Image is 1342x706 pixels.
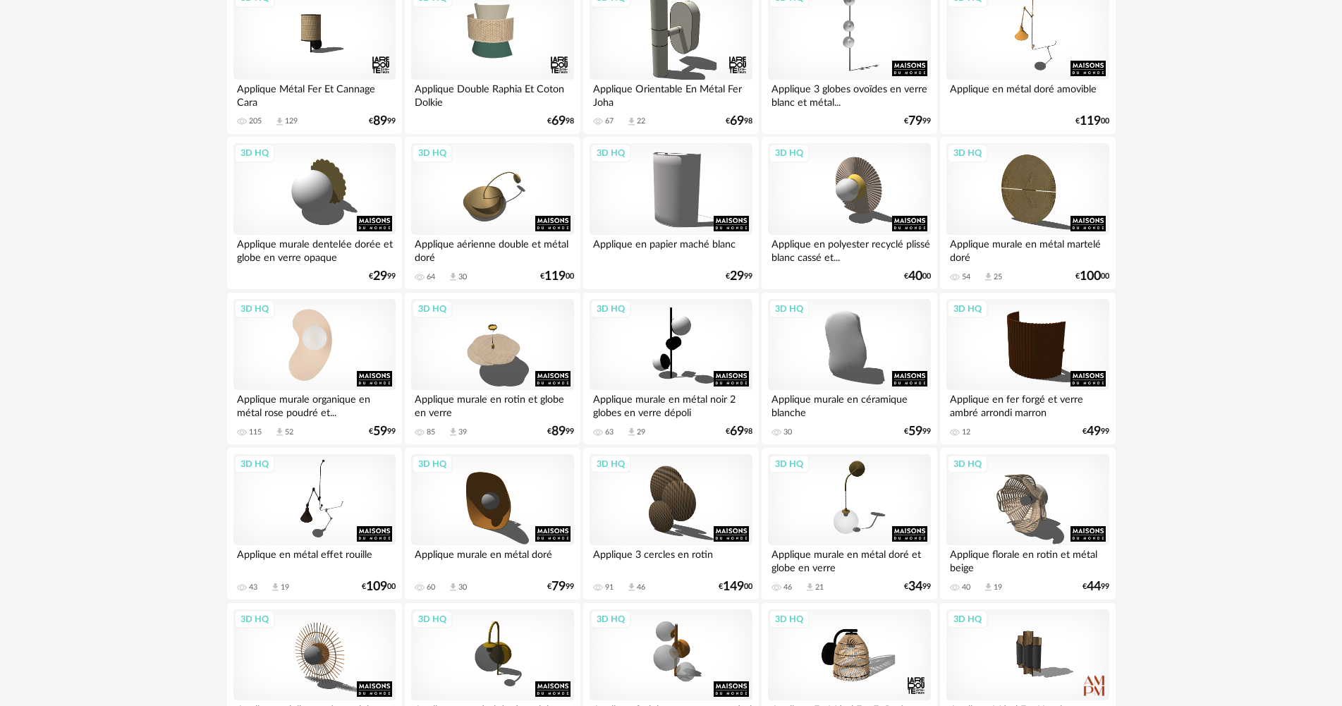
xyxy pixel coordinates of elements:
div: € 98 [547,116,574,126]
div: Applique murale dentelée dorée et globe en verre opaque [233,235,396,263]
div: 91 [605,583,614,592]
div: € 00 [719,582,752,592]
span: 40 [908,272,922,281]
div: Applique en papier maché blanc [590,235,752,263]
span: 69 [730,427,744,437]
div: Applique florale en rotin et métal beige [946,545,1109,573]
div: 22 [637,116,645,126]
span: 29 [373,272,387,281]
span: Download icon [448,582,458,592]
span: Download icon [448,427,458,437]
span: Download icon [448,272,458,282]
div: € 99 [369,272,396,281]
div: 29 [637,427,645,437]
div: 3D HQ [590,455,631,473]
div: € 99 [904,427,931,437]
div: 3D HQ [947,144,988,162]
a: 3D HQ Applique murale en céramique blanche 30 €5999 [762,293,937,445]
div: Applique en métal effet rouille [233,545,396,573]
div: 3D HQ [769,455,810,473]
div: 43 [249,583,257,592]
div: 46 [637,583,645,592]
span: Download icon [983,582,994,592]
div: 63 [605,427,614,437]
div: 19 [994,583,1002,592]
span: Download icon [805,582,815,592]
div: 30 [458,583,467,592]
a: 3D HQ Applique murale en métal doré et globe en verre 46 Download icon 21 €3499 [762,448,937,600]
span: 59 [373,427,387,437]
span: 69 [730,116,744,126]
div: € 00 [362,582,396,592]
div: € 00 [540,272,574,281]
a: 3D HQ Applique en métal effet rouille 43 Download icon 19 €10900 [227,448,402,600]
div: 30 [783,427,792,437]
span: 44 [1087,582,1101,592]
div: 3D HQ [769,300,810,318]
div: Applique murale en rotin et globe en verre [411,390,573,418]
div: Applique en métal doré amovible [946,80,1109,108]
div: 54 [962,272,970,282]
div: 3D HQ [947,300,988,318]
a: 3D HQ Applique murale en rotin et globe en verre 85 Download icon 39 €8999 [405,293,580,445]
span: 119 [544,272,566,281]
div: Applique 3 globes ovoïdes en verre blanc et métal... [768,80,930,108]
div: € 99 [904,116,931,126]
span: Download icon [270,582,281,592]
div: 115 [249,427,262,437]
div: € 00 [1075,116,1109,126]
div: 3D HQ [947,610,988,628]
a: 3D HQ Applique murale en métal noir 2 globes en verre dépoli 63 Download icon 29 €6998 [583,293,758,445]
div: 3D HQ [769,144,810,162]
div: € 99 [547,582,574,592]
span: 89 [373,116,387,126]
div: 19 [281,583,289,592]
div: 205 [249,116,262,126]
div: 64 [427,272,435,282]
div: 3D HQ [412,144,453,162]
div: 3D HQ [947,455,988,473]
div: Applique murale en métal noir 2 globes en verre dépoli [590,390,752,418]
span: 100 [1080,272,1101,281]
span: Download icon [626,582,637,592]
div: € 00 [904,272,931,281]
div: 3D HQ [590,300,631,318]
div: 46 [783,583,792,592]
div: € 00 [1075,272,1109,281]
span: 89 [551,427,566,437]
div: 40 [962,583,970,592]
a: 3D HQ Applique en fer forgé et verre ambré arrondi marron 12 €4999 [940,293,1115,445]
div: 3D HQ [234,144,275,162]
span: Download icon [626,116,637,127]
div: 3D HQ [234,455,275,473]
div: 3D HQ [234,610,275,628]
a: 3D HQ Applique 3 cercles en rotin 91 Download icon 46 €14900 [583,448,758,600]
span: 79 [908,116,922,126]
div: 52 [285,427,293,437]
div: Applique murale en métal martelé doré [946,235,1109,263]
span: 34 [908,582,922,592]
div: 3D HQ [234,300,275,318]
div: 25 [994,272,1002,282]
span: 69 [551,116,566,126]
div: 67 [605,116,614,126]
span: 109 [366,582,387,592]
div: 3D HQ [590,144,631,162]
div: € 98 [726,427,752,437]
div: 3D HQ [412,610,453,628]
a: 3D HQ Applique murale dentelée dorée et globe en verre opaque €2999 [227,137,402,289]
div: Applique murale en céramique blanche [768,390,930,418]
div: Applique murale organique en métal rose poudré et... [233,390,396,418]
a: 3D HQ Applique florale en rotin et métal beige 40 Download icon 19 €4499 [940,448,1115,600]
div: € 99 [547,427,574,437]
span: Download icon [983,272,994,282]
div: Applique Orientable En Métal Fer Joha [590,80,752,108]
div: Applique en polyester recyclé plissé blanc cassé et... [768,235,930,263]
div: 129 [285,116,298,126]
div: Applique murale en métal doré [411,545,573,573]
a: 3D HQ Applique aérienne double et métal doré 64 Download icon 30 €11900 [405,137,580,289]
a: 3D HQ Applique murale en métal martelé doré 54 Download icon 25 €10000 [940,137,1115,289]
div: 21 [815,583,824,592]
div: € 98 [726,116,752,126]
div: 3D HQ [412,300,453,318]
